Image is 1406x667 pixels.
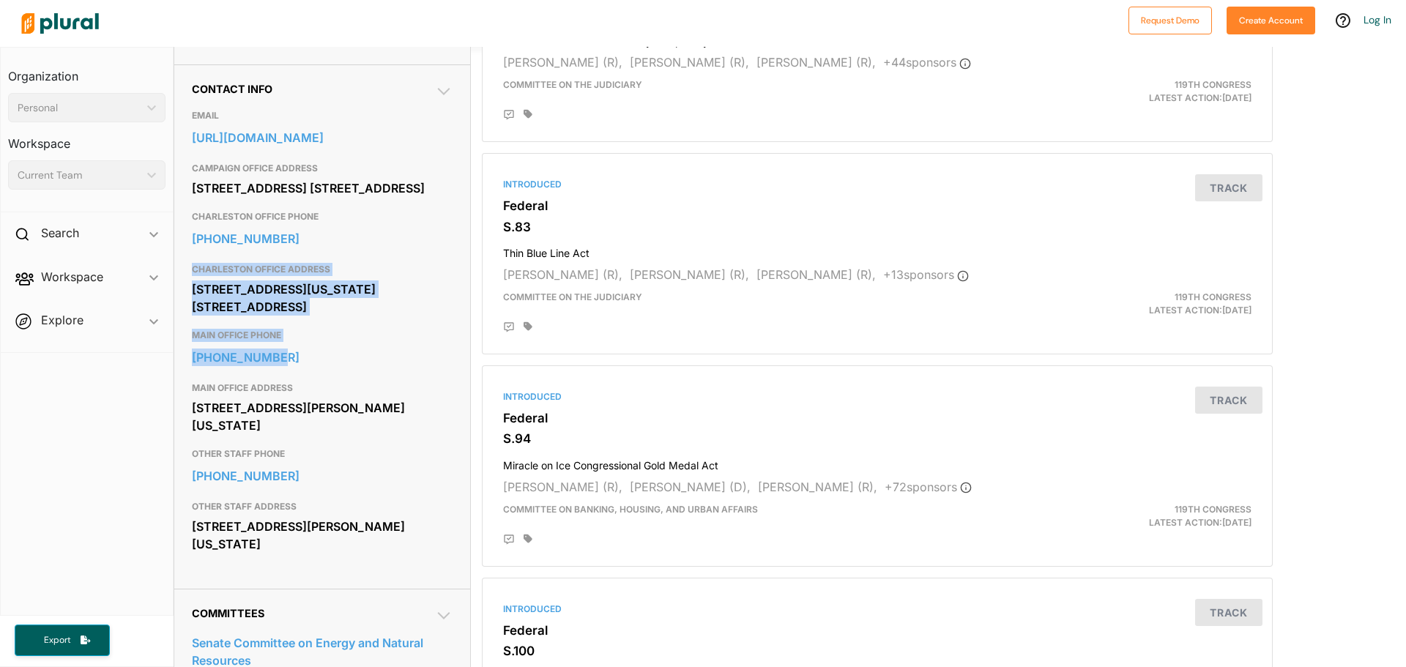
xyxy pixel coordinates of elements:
[503,390,1251,403] div: Introduced
[503,321,515,333] div: Add Position Statement
[1175,79,1251,90] span: 119th Congress
[503,291,642,302] span: Committee on the Judiciary
[503,504,758,515] span: Committee on Banking, Housing, and Urban Affairs
[192,465,453,487] a: [PHONE_NUMBER]
[630,267,749,282] span: [PERSON_NAME] (R),
[192,177,453,199] div: [STREET_ADDRESS] [STREET_ADDRESS]
[524,321,532,332] div: Add tags
[758,480,877,494] span: [PERSON_NAME] (R),
[1227,12,1315,27] a: Create Account
[756,267,876,282] span: [PERSON_NAME] (R),
[1195,174,1262,201] button: Track
[503,480,622,494] span: [PERSON_NAME] (R),
[192,107,453,124] h3: EMAIL
[503,198,1251,213] h3: Federal
[503,55,622,70] span: [PERSON_NAME] (R),
[192,83,272,95] span: Contact Info
[192,127,453,149] a: [URL][DOMAIN_NAME]
[18,100,141,116] div: Personal
[192,445,453,463] h3: OTHER STAFF PHONE
[41,225,79,241] h2: Search
[503,644,1251,658] h3: S.100
[503,411,1251,425] h3: Federal
[503,431,1251,446] h3: S.94
[192,346,453,368] a: [PHONE_NUMBER]
[503,603,1251,616] div: Introduced
[192,397,453,436] div: [STREET_ADDRESS][PERSON_NAME][US_STATE]
[503,109,515,121] div: Add Position Statement
[885,480,972,494] span: + 72 sponsor s
[1128,12,1212,27] a: Request Demo
[8,55,165,87] h3: Organization
[503,240,1251,260] h4: Thin Blue Line Act
[503,452,1251,472] h4: Miracle on Ice Congressional Gold Medal Act
[8,122,165,154] h3: Workspace
[192,327,453,344] h3: MAIN OFFICE PHONE
[1175,291,1251,302] span: 119th Congress
[192,261,453,278] h3: CHARLESTON OFFICE ADDRESS
[883,267,969,282] span: + 13 sponsor s
[1227,7,1315,34] button: Create Account
[1195,599,1262,626] button: Track
[503,267,622,282] span: [PERSON_NAME] (R),
[1005,78,1262,105] div: Latest Action: [DATE]
[18,168,141,183] div: Current Team
[192,498,453,515] h3: OTHER STAFF ADDRESS
[503,534,515,545] div: Add Position Statement
[34,634,81,646] span: Export
[192,228,453,250] a: [PHONE_NUMBER]
[1175,504,1251,515] span: 119th Congress
[503,79,642,90] span: Committee on the Judiciary
[883,55,971,70] span: + 44 sponsor s
[15,625,110,656] button: Export
[630,480,751,494] span: [PERSON_NAME] (D),
[1128,7,1212,34] button: Request Demo
[756,55,876,70] span: [PERSON_NAME] (R),
[192,160,453,177] h3: CAMPAIGN OFFICE ADDRESS
[192,515,453,555] div: [STREET_ADDRESS][PERSON_NAME][US_STATE]
[524,534,532,544] div: Add tags
[192,208,453,226] h3: CHARLESTON OFFICE PHONE
[192,379,453,397] h3: MAIN OFFICE ADDRESS
[503,178,1251,191] div: Introduced
[524,109,532,119] div: Add tags
[1005,503,1262,529] div: Latest Action: [DATE]
[503,623,1251,638] h3: Federal
[630,55,749,70] span: [PERSON_NAME] (R),
[1195,387,1262,414] button: Track
[1005,291,1262,317] div: Latest Action: [DATE]
[192,607,264,619] span: Committees
[192,278,453,318] div: [STREET_ADDRESS][US_STATE] [STREET_ADDRESS]
[503,220,1251,234] h3: S.83
[1364,13,1391,26] a: Log In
